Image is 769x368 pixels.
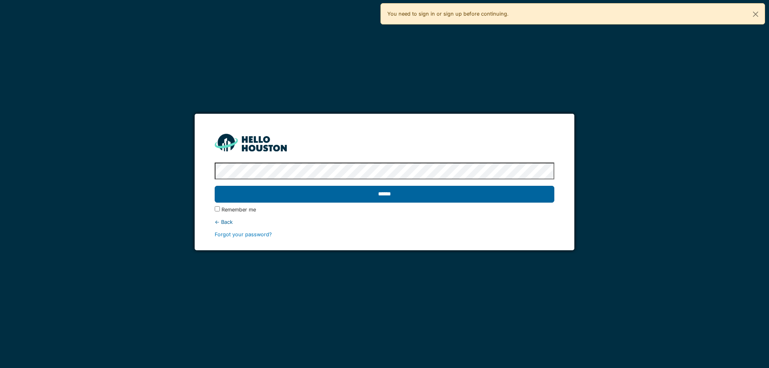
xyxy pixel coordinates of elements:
button: Close [747,4,765,25]
a: Forgot your password? [215,231,272,237]
div: ← Back [215,218,554,226]
label: Remember me [221,206,256,213]
div: You need to sign in or sign up before continuing. [380,3,765,24]
img: HH_line-BYnF2_Hg.png [215,134,287,151]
